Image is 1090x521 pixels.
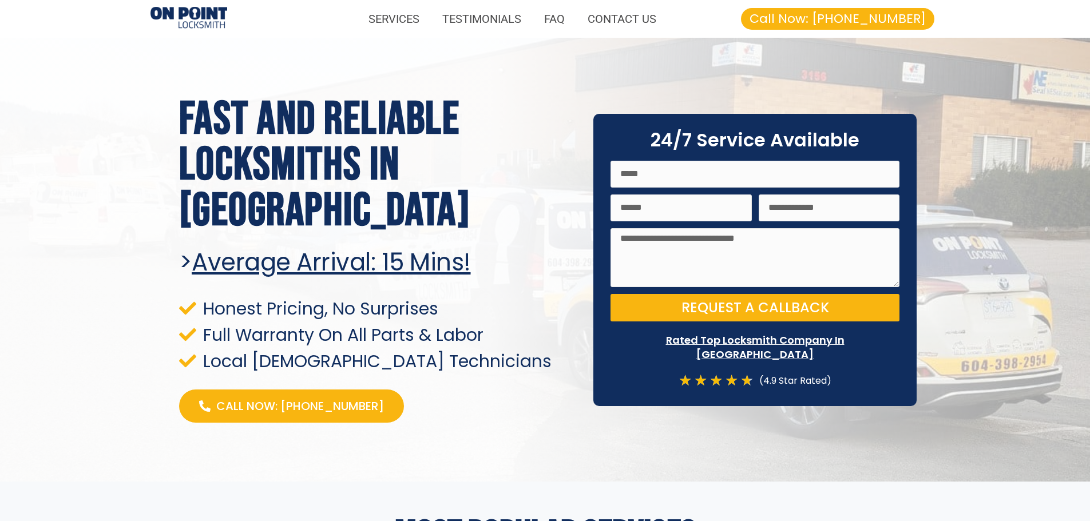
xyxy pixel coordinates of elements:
[179,248,577,277] h2: >
[179,389,404,423] a: Call Now: [PHONE_NUMBER]
[576,6,668,32] a: CONTACT US
[611,294,899,321] button: Request a Callback
[611,131,899,149] h2: 24/7 Service Available
[200,327,483,343] span: Full Warranty On All Parts & Labor
[710,373,723,388] i: ★
[679,373,754,388] div: 4.7/5
[357,6,431,32] a: SERVICES
[750,13,926,25] span: Call Now: [PHONE_NUMBER]
[533,6,576,32] a: FAQ
[679,373,692,388] i: ★
[740,373,754,388] i: ★
[216,398,384,414] span: Call Now: [PHONE_NUMBER]
[694,373,707,388] i: ★
[741,8,934,30] a: Call Now: [PHONE_NUMBER]
[681,301,829,315] span: Request a Callback
[200,353,552,369] span: Local [DEMOGRAPHIC_DATA] Technicians
[150,7,227,30] img: Locksmiths Locations 1
[754,373,831,388] div: (4.9 Star Rated)
[192,245,471,279] u: Average arrival: 15 Mins!
[179,97,577,234] h1: Fast and Reliable Locksmiths In [GEOGRAPHIC_DATA]
[611,161,899,329] form: On Point Locksmith Victoria Form
[431,6,533,32] a: TESTIMONIALS
[239,6,668,32] nav: Menu
[725,373,738,388] i: ★
[611,333,899,361] p: Rated Top Locksmith Company In [GEOGRAPHIC_DATA]
[200,301,438,316] span: Honest Pricing, No Surprises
